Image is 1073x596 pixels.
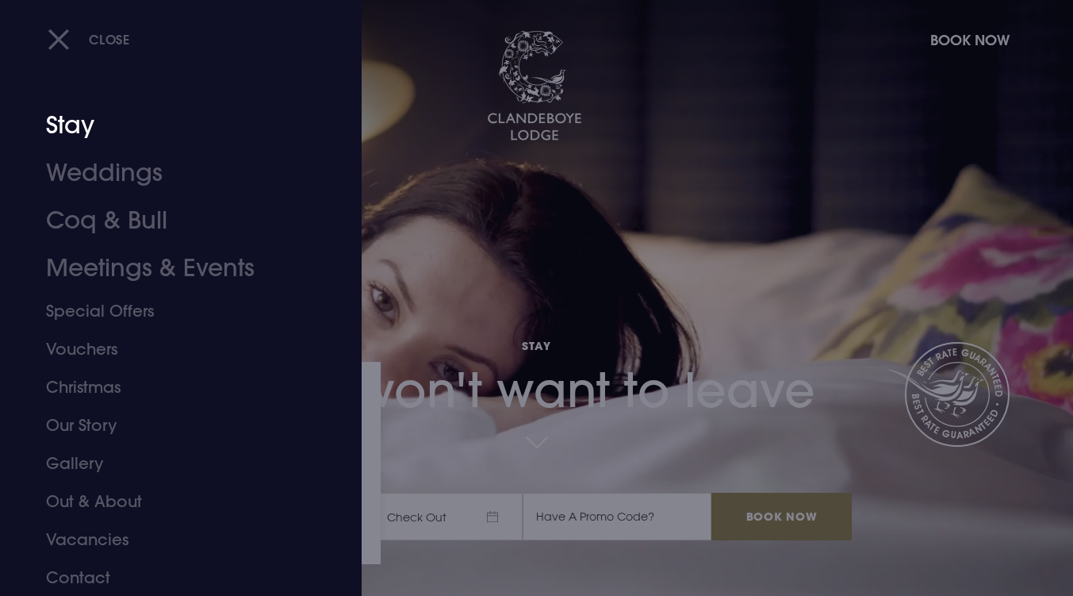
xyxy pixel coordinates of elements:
a: Christmas [46,368,297,406]
a: Coq & Bull [46,197,297,244]
a: Stay [46,102,297,149]
a: Gallery [46,444,297,483]
a: Vouchers [46,330,297,368]
a: Vacancies [46,521,297,559]
a: Weddings [46,149,297,197]
a: Out & About [46,483,297,521]
a: Our Story [46,406,297,444]
a: Meetings & Events [46,244,297,292]
button: Close [48,23,130,56]
a: Special Offers [46,292,297,330]
span: Close [89,31,130,48]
